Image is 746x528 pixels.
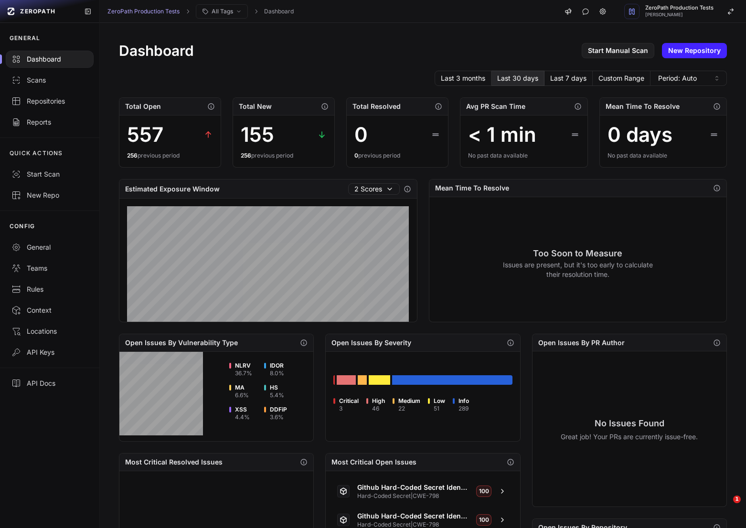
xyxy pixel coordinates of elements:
span: 0 [354,152,358,159]
div: Go to issues list [358,375,367,385]
span: Info [458,397,469,405]
h2: Estimated Exposure Window [125,184,220,194]
div: 3.6 % [270,413,287,421]
span: MA [235,384,249,391]
iframe: Intercom live chat [714,496,736,518]
p: QUICK ACTIONS [10,149,63,157]
svg: chevron right, [253,8,259,15]
h3: Too Soon to Measure [502,247,653,260]
a: ZEROPATH [4,4,76,19]
p: CONFIG [10,222,35,230]
div: 22 [398,405,420,412]
span: High [372,397,385,405]
div: API Docs [11,379,88,388]
div: 3 [339,405,359,412]
span: IDOR [270,362,284,370]
div: Locations [11,327,88,336]
span: Hard-Coded Secret | CWE-798 [357,492,469,500]
div: Rules [11,285,88,294]
h1: Dashboard [119,42,194,59]
div: 5.4 % [270,391,284,399]
div: previous period [241,152,327,159]
nav: breadcrumb [107,4,294,19]
div: 557 [127,123,163,146]
span: Period: Auto [658,74,697,83]
span: 100 [476,486,491,497]
span: ZeroPath Production Tests [645,5,714,11]
div: 8.0 % [270,370,284,377]
a: New Repository [662,43,727,58]
span: HS [270,384,284,391]
div: General [11,243,88,252]
a: ZeroPath Production Tests [107,8,180,15]
div: 36.7 % [235,370,252,377]
div: previous period [354,152,440,159]
a: Github Hard-Coded Secret Identified Hard-Coded Secret|CWE-798 100 [331,479,514,504]
span: ZEROPATH [20,8,55,15]
h3: No Issues Found [561,417,698,430]
span: DDFiP [270,406,287,413]
svg: caret sort, [713,74,721,82]
div: No past data available [607,152,719,159]
h2: Total Open [125,102,161,111]
div: 6.6 % [235,391,249,399]
a: Dashboard [264,8,294,15]
button: Custom Range [593,71,650,86]
button: 2 Scores [348,183,400,195]
button: Last 7 days [544,71,593,86]
p: Great job! Your PRs are currently issue-free. [561,432,698,442]
button: Last 3 months [435,71,491,86]
span: 256 [127,152,138,159]
div: API Keys [11,348,88,357]
div: 0 [354,123,368,146]
div: Go to issues list [333,375,335,385]
h2: Open Issues By PR Author [538,338,625,348]
h2: Open Issues By Severity [331,338,411,348]
div: New Repo [11,190,88,200]
span: 1 [733,496,741,503]
h2: Most Critical Resolved Issues [125,457,223,467]
span: Github Hard-Coded Secret Identified [357,483,469,492]
h2: Avg PR Scan Time [466,102,525,111]
h2: Mean Time To Resolve [606,102,680,111]
h2: Open Issues By Vulnerability Type [125,338,238,348]
h2: Most Critical Open Issues [331,457,416,467]
span: Github Hard-Coded Secret Identified [357,511,469,521]
h2: Total Resolved [352,102,401,111]
div: Dashboard [11,54,88,64]
div: < 1 min [468,123,536,146]
div: Context [11,306,88,315]
span: 100 [476,514,491,526]
div: Go to issues list [369,375,390,385]
div: 289 [458,405,469,412]
div: Start Scan [11,169,88,179]
div: 51 [434,405,445,412]
div: previous period [127,152,213,159]
span: 256 [241,152,251,159]
div: 4.4 % [235,413,250,421]
div: No past data available [468,152,580,159]
h2: Total New [239,102,272,111]
a: Start Manual Scan [582,43,654,58]
span: Low [434,397,445,405]
h2: Mean Time To Resolve [435,183,509,193]
div: Go to issues list [392,375,512,385]
p: GENERAL [10,34,40,42]
span: XSS [235,406,250,413]
span: Critical [339,397,359,405]
button: All Tags [196,4,248,19]
span: [PERSON_NAME] [645,12,714,17]
div: 46 [372,405,385,412]
div: Reports [11,117,88,127]
div: Repositories [11,96,88,106]
div: Scans [11,75,88,85]
div: 0 days [607,123,672,146]
span: All Tags [212,8,233,15]
div: 155 [241,123,274,146]
div: Go to issues list [337,375,356,385]
span: NLRV [235,362,252,370]
p: Issues are present, but it's too early to calculate their resolution time. [502,260,653,279]
svg: chevron right, [184,8,191,15]
div: Teams [11,264,88,273]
